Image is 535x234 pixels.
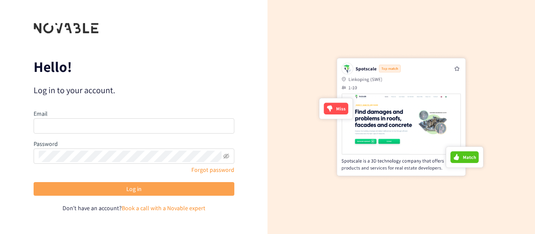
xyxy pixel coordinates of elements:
label: Email [34,110,48,117]
span: Log in [126,184,142,194]
p: Log in to your account. [34,84,234,96]
button: Log in [34,182,234,196]
a: Forgot password [191,166,234,174]
iframe: Chat Widget [492,193,535,234]
a: Book a call with a Novable expert [122,204,205,212]
label: Password [34,140,58,148]
span: eye-invisible [223,153,229,159]
span: Don't have an account? [63,204,122,212]
p: Hello! [34,60,234,74]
